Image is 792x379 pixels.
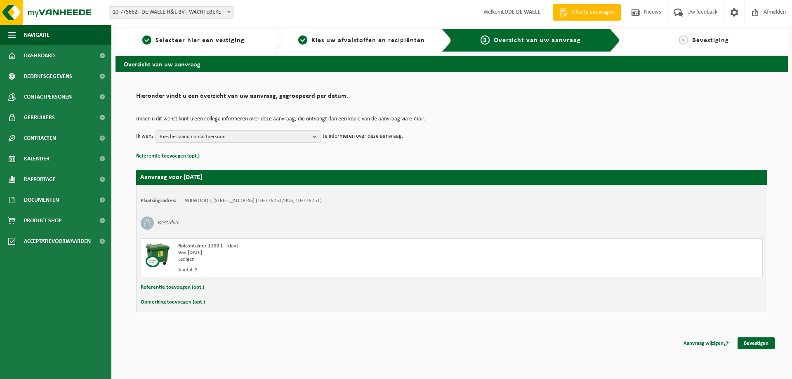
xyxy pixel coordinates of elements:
[677,337,735,349] a: Aanvraag wijzigen
[24,128,56,148] span: Contracten
[158,217,179,230] h3: Restafval
[140,174,202,181] strong: Aanvraag voor [DATE]
[24,148,49,169] span: Kalender
[136,93,767,104] h2: Hieronder vindt u een overzicht van uw aanvraag, gegroepeerd per datum.
[178,243,238,249] span: Rolcontainer 1100 L - klant
[679,35,688,45] span: 4
[24,169,56,190] span: Rapportage
[24,190,59,210] span: Documenten
[160,131,309,143] span: Kies bestaand contactpersoon
[109,7,233,18] span: 10-775662 - DE WAELE H&L BV - WACHTEBEKE
[185,198,322,204] td: WILWOODII, [STREET_ADDRESS] (10-776251/BUS, 10-776251)
[494,37,581,44] span: Overzicht van uw aanvraag
[24,231,91,252] span: Acceptatievoorwaarden
[692,37,729,44] span: Bevestiging
[738,337,775,349] a: Bevestigen
[553,4,621,21] a: Offerte aanvragen
[141,282,204,293] button: Referentie toevoegen (opt.)
[24,66,72,87] span: Bedrijfsgegevens
[481,35,490,45] span: 3
[24,45,55,66] span: Dashboard
[323,130,403,143] p: te informeren over deze aanvraag.
[24,210,61,231] span: Product Shop
[136,116,767,122] p: Indien u dit wenst kunt u een collega informeren over deze aanvraag, die ontvangt dan een kopie v...
[141,198,177,203] strong: Plaatsingsadres:
[502,9,540,15] strong: LODE DE WAELE
[24,107,55,128] span: Gebruikers
[136,151,200,162] button: Referentie toevoegen (opt.)
[136,130,153,143] p: Ik wens
[178,267,485,273] div: Aantal: 2
[142,35,151,45] span: 1
[570,8,617,16] span: Offerte aanvragen
[24,25,49,45] span: Navigatie
[141,297,205,308] button: Opmerking toevoegen (opt.)
[145,243,170,268] img: WB-1100-CU.png
[109,6,233,19] span: 10-775662 - DE WAELE H&L BV - WACHTEBEKE
[120,35,267,45] a: 1Selecteer hier een vestiging
[178,250,202,255] strong: Van [DATE]
[298,35,307,45] span: 2
[115,56,788,72] h2: Overzicht van uw aanvraag
[288,35,436,45] a: 2Kies uw afvalstoffen en recipiënten
[156,130,321,143] button: Kies bestaand contactpersoon
[178,256,485,263] div: Ledigen
[311,37,425,44] span: Kies uw afvalstoffen en recipiënten
[24,87,72,107] span: Contactpersonen
[156,37,245,44] span: Selecteer hier een vestiging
